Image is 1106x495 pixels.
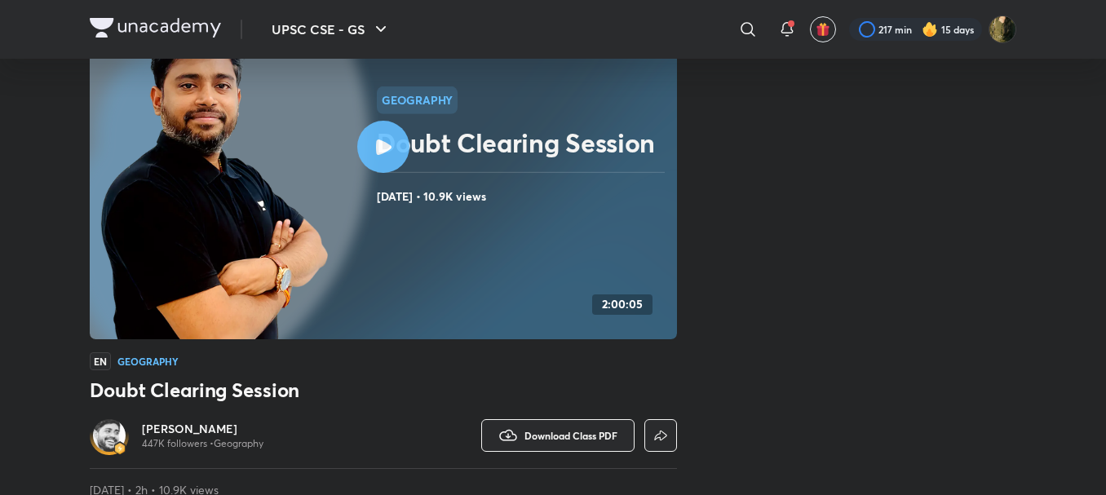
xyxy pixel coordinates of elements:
img: Avatar [93,419,126,452]
span: EN [90,352,111,370]
img: badge [114,443,126,454]
h4: Geography [117,356,178,366]
button: Download Class PDF [481,419,635,452]
button: avatar [810,16,836,42]
h3: Doubt Clearing Session [90,377,677,403]
img: streak [922,21,938,38]
a: Avatarbadge [90,416,129,455]
p: 447K followers • Geography [142,437,263,450]
h2: Doubt Clearing Session [377,126,670,159]
span: Download Class PDF [524,429,617,442]
h4: 2:00:05 [602,298,643,312]
img: Company Logo [90,18,221,38]
h4: [DATE] • 10.9K views [377,186,670,207]
button: UPSC CSE - GS [262,13,400,46]
img: avatar [816,22,830,37]
a: [PERSON_NAME] [142,421,263,437]
a: Company Logo [90,18,221,42]
img: Ruhi Chi [989,15,1016,43]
